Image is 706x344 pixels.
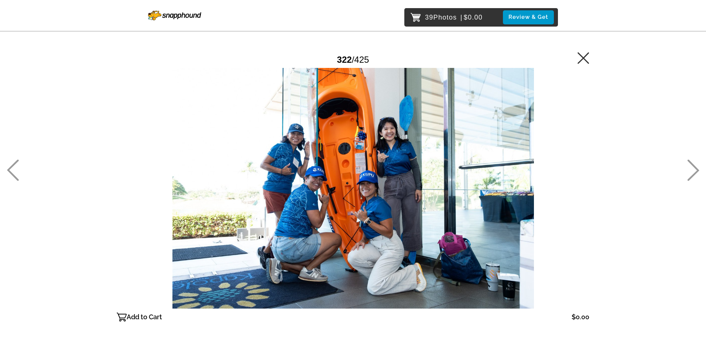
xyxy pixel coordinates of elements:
[337,55,352,65] span: 322
[127,311,162,323] p: Add to Cart
[148,11,201,20] img: Snapphound Logo
[503,10,554,24] button: Review & Get
[354,55,369,65] span: 425
[572,311,589,323] p: $0.00
[425,11,483,23] p: 39 $0.00
[433,11,457,23] span: Photos
[460,14,463,21] span: |
[503,10,556,24] a: Review & Get
[337,52,369,68] div: /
